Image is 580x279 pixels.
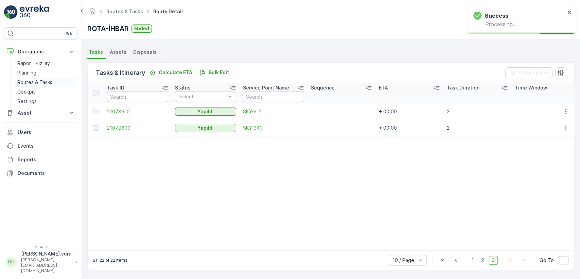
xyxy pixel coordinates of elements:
p: Task Duration [447,84,479,91]
td: 2 [443,103,511,120]
p: [PERSON_NAME][EMAIL_ADDRESS][DOMAIN_NAME] [21,257,73,274]
p: Yapıldı [197,125,214,131]
button: Calculate ETA [146,68,195,77]
input: Search [243,91,304,102]
p: Clear Filters [519,69,548,76]
button: close [567,10,572,16]
button: HH[PERSON_NAME].vural[PERSON_NAME][EMAIL_ADDRESS][DOMAIN_NAME] [4,250,77,274]
p: Select [179,93,226,100]
p: Operations [18,48,64,55]
button: Yapıldı [175,124,236,132]
p: [PERSON_NAME].vural [21,250,73,257]
p: Reports [18,156,75,163]
span: Assets [110,49,126,55]
p: Time Window [515,84,547,91]
a: Documents [4,166,77,180]
a: Users [4,126,77,139]
td: 2 [443,120,511,136]
span: 2 [478,256,487,265]
a: Reports [4,153,77,166]
p: Yapıldı [197,108,214,115]
p: Tasks & Itinerary [96,68,145,78]
p: Asset [18,110,64,116]
p: Documents [18,170,75,177]
p: Rapor - Kızılay [17,60,50,67]
input: Search [107,91,168,102]
span: Tasks [89,49,103,55]
button: Asset [4,106,77,120]
span: Go To [540,257,554,264]
button: Bulk Edit [196,68,232,77]
p: Sequence [311,84,335,91]
a: SKY-340 [243,125,304,131]
p: Status [175,84,191,91]
p: Bulk Edit [209,69,229,76]
img: logo_light-DOdMpM7g.png [20,5,49,19]
a: 21078610 [107,108,168,115]
td: + 00:00 [375,120,443,136]
p: Ended [134,25,149,32]
span: 3 [489,256,498,265]
span: 1 [469,256,477,265]
p: Processing... [473,21,565,27]
button: Clear Filters [505,67,552,78]
p: ETA [379,84,388,91]
span: Disposals [133,49,157,55]
p: ⌘B [66,31,73,36]
p: Cockpit [17,88,35,95]
a: Planning [15,68,77,78]
a: Settings [15,97,77,106]
a: Homepage [89,10,96,16]
a: 21078609 [107,125,168,131]
span: v 1.48.1 [4,245,77,249]
button: Ended [131,24,152,33]
div: Toggle Row Selected [93,125,99,131]
img: logo [4,5,18,19]
td: + 00:00 [375,103,443,120]
p: ROTA-İHBAR [87,23,129,34]
p: Task ID [107,84,124,91]
a: Routes & Tasks [15,78,77,87]
div: Toggle Row Selected [93,109,99,114]
p: Events [18,143,75,149]
p: Users [18,129,75,136]
h3: Success [485,12,508,20]
p: 21-22 of 22 items [93,258,127,263]
a: Events [4,139,77,153]
p: Routes & Tasks [17,79,52,86]
button: Yapıldı [175,108,236,116]
p: Settings [17,98,37,105]
div: HH [6,257,17,267]
a: SKY-312 [243,108,304,115]
p: Calculate ETA [159,69,192,76]
a: Routes & Tasks [106,9,143,14]
p: Planning [17,69,36,76]
button: Operations [4,45,77,59]
a: Rapor - Kızılay [15,59,77,68]
a: Cockpit [15,87,77,97]
span: Route Detail [152,8,184,15]
p: Service Point Name [243,84,289,91]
